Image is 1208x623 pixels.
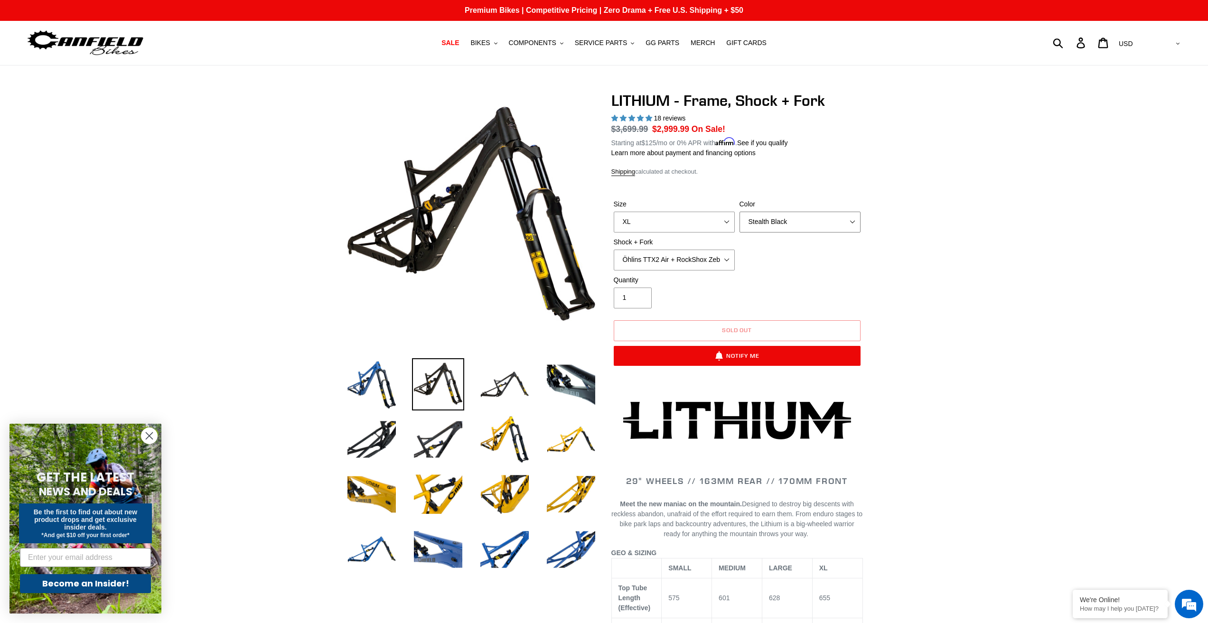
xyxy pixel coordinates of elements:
img: Load image into Gallery viewer, LITHIUM - Frame, Shock + Fork [346,523,398,576]
div: Navigation go back [10,52,25,66]
img: Load image into Gallery viewer, LITHIUM - Frame, Shock + Fork [545,468,597,521]
a: GIFT CARDS [721,37,771,49]
span: GG PARTS [646,39,679,47]
textarea: Type your message and hit 'Enter' [5,259,181,292]
label: Color [740,199,861,209]
span: Sold out [722,326,752,334]
a: See if you qualify - Learn more about Affirm Financing (opens in modal) [737,139,788,147]
a: SALE [437,37,464,49]
span: MERCH [691,39,715,47]
a: MERCH [686,37,720,49]
a: GG PARTS [641,37,684,49]
span: 18 reviews [654,114,685,122]
img: Load image into Gallery viewer, LITHIUM - Frame, Shock + Fork [346,468,398,521]
button: COMPONENTS [504,37,568,49]
span: XL [819,564,828,572]
img: Load image into Gallery viewer, LITHIUM - Frame, Shock + Fork [412,358,464,410]
img: Load image into Gallery viewer, LITHIUM - Frame, Shock + Fork [545,523,597,576]
b: Meet the new maniac on the mountain. [620,500,742,508]
span: Be the first to find out about new product drops and get exclusive insider deals. [34,508,138,531]
label: Size [614,199,735,209]
span: Affirm [715,138,735,146]
span: $125 [641,139,656,147]
span: SMALL [668,564,691,572]
h1: LITHIUM - Frame, Shock + Fork [611,92,863,110]
span: LARGE [769,564,792,572]
img: Load image into Gallery viewer, LITHIUM - Frame, Shock + Fork [478,358,531,410]
span: Designed to destroy big descents with reckless abandon, unafraid of the effort required to earn t... [611,500,862,538]
td: 601 [712,578,762,618]
button: SERVICE PARTS [570,37,639,49]
span: $2,999.99 [652,124,689,134]
input: Enter your email address [20,548,151,567]
button: Notify Me [614,346,861,366]
label: Shock + Fork [614,237,735,247]
img: Load image into Gallery viewer, LITHIUM - Frame, Shock + Fork [346,413,398,465]
td: 655 [812,578,862,618]
span: We're online! [55,120,131,215]
span: $3,699.99 [611,124,648,134]
p: How may I help you today? [1080,605,1161,612]
span: . [806,530,808,538]
span: 5.00 stars [611,114,654,122]
label: Quantity [614,275,735,285]
a: Shipping [611,168,636,176]
span: *And get $10 off your first order* [41,532,129,539]
img: Load image into Gallery viewer, LITHIUM - Frame, Shock + Fork [478,523,531,576]
span: GET THE LATEST [37,469,134,486]
p: Starting at /mo or 0% APR with . [611,136,788,148]
button: Sold out [614,320,861,341]
img: Load image into Gallery viewer, LITHIUM - Frame, Shock + Fork [545,413,597,465]
div: Chat with us now [64,53,174,65]
span: GIFT CARDS [726,39,767,47]
img: Load image into Gallery viewer, LITHIUM - Frame, Shock + Fork [478,468,531,521]
div: We're Online! [1080,596,1161,604]
img: Canfield Bikes [26,28,145,58]
div: Minimize live chat window [156,5,178,28]
span: Top Tube Length (Effective) [618,584,651,612]
td: 628 [762,578,812,618]
div: calculated at checkout. [611,167,863,177]
img: Load image into Gallery viewer, LITHIUM - Frame, Shock + Fork [346,358,398,410]
img: d_696896380_company_1647369064580_696896380 [30,47,54,71]
span: SERVICE PARTS [575,39,627,47]
span: On Sale! [692,123,725,135]
span: MEDIUM [719,564,746,572]
img: Load image into Gallery viewer, LITHIUM - Frame, Shock + Fork [412,468,464,521]
span: 29" WHEELS // 163mm REAR // 170mm FRONT [626,475,848,486]
img: Load image into Gallery viewer, LITHIUM - Frame, Shock + Fork [478,413,531,465]
span: GEO & SIZING [611,549,657,557]
input: Search [1058,32,1082,53]
span: From enduro stages to bike park laps and backcountry adventures, the Lithium is a big-wheeled war... [619,510,862,538]
a: Learn more about payment and financing options [611,149,756,157]
button: BIKES [466,37,502,49]
img: Load image into Gallery viewer, LITHIUM - Frame, Shock + Fork [412,523,464,576]
button: Become an Insider! [20,574,151,593]
img: Load image into Gallery viewer, LITHIUM - Frame, Shock + Fork [412,413,464,465]
img: Lithium-Logo_480x480.png [623,401,851,439]
td: 575 [662,578,712,618]
span: COMPONENTS [509,39,556,47]
span: BIKES [470,39,490,47]
button: Close dialog [141,428,158,444]
img: Load image into Gallery viewer, LITHIUM - Frame, Shock + Fork [545,358,597,410]
span: NEWS AND DEALS [39,484,132,499]
span: SALE [441,39,459,47]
